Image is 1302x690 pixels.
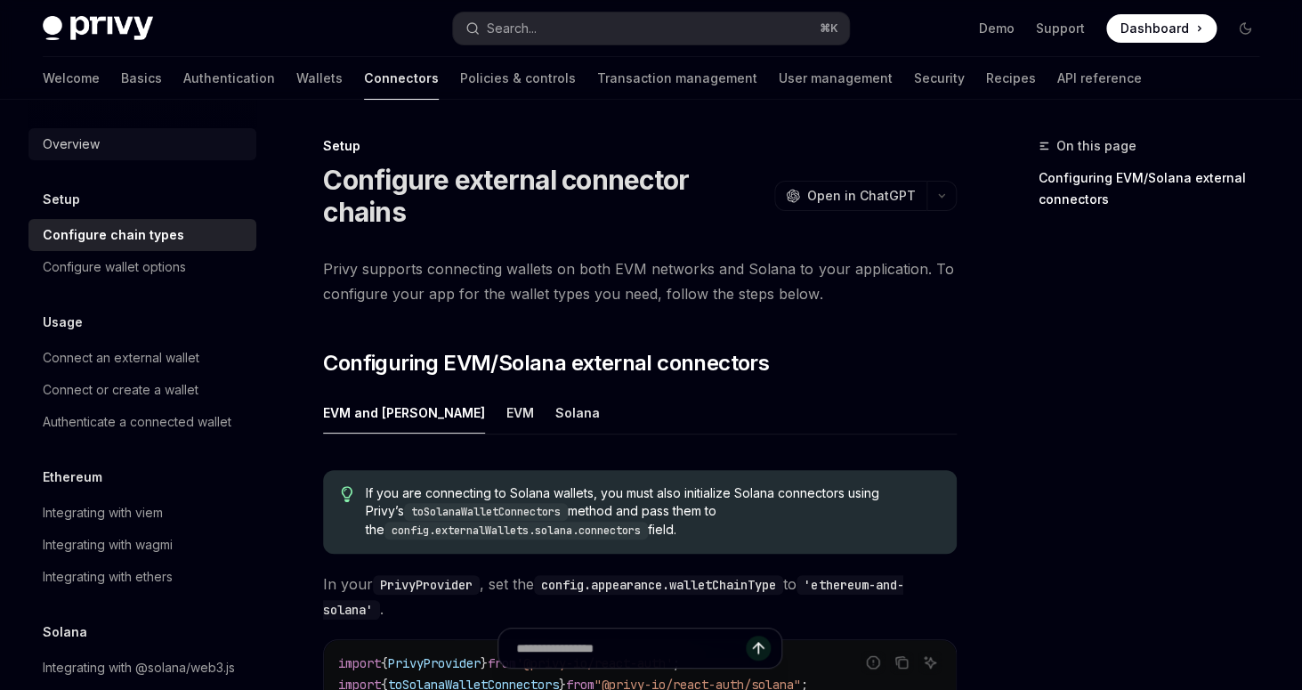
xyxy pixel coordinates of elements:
a: Wallets [296,57,343,100]
h5: Solana [43,621,87,643]
a: Overview [28,128,256,160]
div: EVM [506,392,534,434]
span: On this page [1056,135,1136,157]
a: Configure chain types [28,219,256,251]
a: Connect or create a wallet [28,374,256,406]
input: Ask a question... [516,629,746,668]
a: Connect an external wallet [28,342,256,374]
span: Dashboard [1120,20,1189,37]
a: API reference [1057,57,1142,100]
a: Integrating with viem [28,497,256,529]
div: EVM and [PERSON_NAME] [323,392,485,434]
div: Configure chain types [43,224,184,246]
div: Connect an external wallet [43,347,199,369]
a: Policies & controls [460,57,576,100]
svg: Tip [341,486,353,502]
code: config.externalWallets.solana.connectors [384,522,648,540]
button: Send message [746,636,771,661]
span: Privy supports connecting wallets on both EVM networks and Solana to your application. To configu... [323,256,957,306]
a: Authenticate a connected wallet [28,406,256,438]
div: Configure wallet options [43,256,186,278]
a: Transaction management [597,57,757,100]
button: Open in ChatGPT [774,181,926,211]
div: Overview [43,134,100,155]
span: If you are connecting to Solana wallets, you must also initialize Solana connectors using Privy’s... [366,484,939,540]
h5: Setup [43,189,80,210]
a: Integrating with ethers [28,561,256,593]
h5: Usage [43,312,83,333]
h1: Configure external connector chains [323,164,767,228]
span: Configuring EVM/Solana external connectors [323,349,769,377]
div: Setup [323,137,957,155]
h5: Ethereum [43,467,102,488]
code: config.appearance.walletChainType [534,575,783,595]
div: Integrating with ethers [43,566,173,588]
a: Integrating with wagmi [28,529,256,561]
span: Open in ChatGPT [807,187,916,205]
div: Search... [487,18,537,39]
div: Integrating with viem [43,502,163,524]
a: Configuring EVM/Solana external connectors [1039,164,1274,214]
div: Solana [555,392,600,434]
a: Authentication [183,57,275,100]
a: Basics [121,57,162,100]
a: Connectors [364,57,439,100]
a: Security [914,57,965,100]
div: Integrating with @solana/web3.js [43,657,235,678]
div: Integrating with wagmi [43,534,173,556]
div: Connect or create a wallet [43,379,198,401]
a: Support [1036,20,1085,37]
a: Recipes [986,57,1036,100]
code: toSolanaWalletConnectors [404,503,568,521]
a: User management [779,57,893,100]
button: Toggle dark mode [1231,14,1259,43]
span: ⌘ K [820,21,838,36]
code: PrivyProvider [373,575,480,595]
a: Demo [979,20,1015,37]
a: Welcome [43,57,100,100]
a: Dashboard [1106,14,1217,43]
span: In your , set the to . [323,572,957,621]
img: dark logo [43,16,153,41]
button: Open search [453,12,849,45]
a: Configure wallet options [28,251,256,283]
a: Integrating with @solana/web3.js [28,652,256,684]
div: Authenticate a connected wallet [43,411,231,433]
